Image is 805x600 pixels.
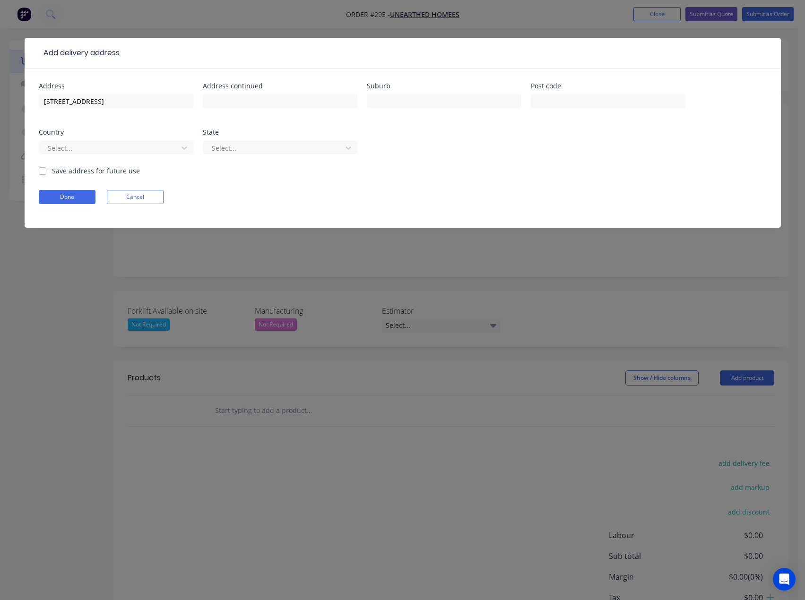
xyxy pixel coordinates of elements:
div: Address continued [203,83,357,89]
label: Save address for future use [52,166,140,176]
div: State [203,129,357,136]
div: Suburb [367,83,521,89]
div: Post code [531,83,685,89]
button: Cancel [107,190,164,204]
button: Done [39,190,95,204]
div: Country [39,129,193,136]
div: Open Intercom Messenger [773,568,796,591]
div: Address [39,83,193,89]
div: Add delivery address [39,47,120,59]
